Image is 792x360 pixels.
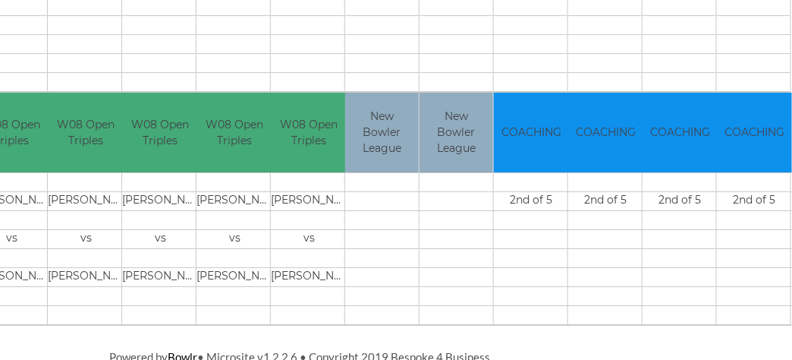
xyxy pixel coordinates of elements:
td: [PERSON_NAME] [196,267,273,286]
td: New Bowler League [345,93,419,172]
td: W08 Open Triples [48,93,124,172]
td: 2nd of 5 [643,191,718,210]
td: 2nd of 5 [494,191,569,210]
td: 2nd of 5 [717,191,792,210]
td: [PERSON_NAME] [122,267,199,286]
td: COACHING [643,93,718,172]
td: New Bowler League [420,93,493,172]
td: [PERSON_NAME] [271,191,347,210]
td: [PERSON_NAME] [48,191,124,210]
td: W08 Open Triples [271,93,347,172]
td: [PERSON_NAME] [196,191,273,210]
td: [PERSON_NAME] [48,267,124,286]
td: vs [122,229,199,248]
td: W08 Open Triples [196,93,273,172]
td: W08 Open Triples [122,93,199,172]
td: COACHING [717,93,792,172]
td: [PERSON_NAME] [122,191,199,210]
td: vs [271,229,347,248]
td: 2nd of 5 [568,191,643,210]
td: [PERSON_NAME] [271,267,347,286]
td: vs [48,229,124,248]
td: COACHING [494,93,569,172]
td: vs [196,229,273,248]
td: COACHING [568,93,643,172]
